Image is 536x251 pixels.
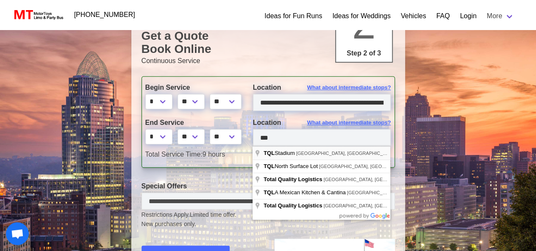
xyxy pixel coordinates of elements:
[264,150,296,156] span: Stadium
[296,151,498,156] span: [GEOGRAPHIC_DATA], [GEOGRAPHIC_DATA], [GEOGRAPHIC_DATA], [GEOGRAPHIC_DATA]
[69,6,140,23] a: [PHONE_NUMBER]
[264,176,322,182] span: Total Quality Logistics
[190,210,236,219] span: Limited time offer.
[264,163,275,169] span: TQL
[264,202,322,209] span: Total Quality Logistics
[264,189,275,196] span: TQL
[264,189,347,196] span: A Mexican Kitchen & Cantina
[307,83,391,92] span: What about intermediate stops?
[142,181,395,191] label: Special Offers
[145,118,240,128] label: End Service
[142,56,395,66] p: Continuous Service
[6,222,29,245] a: Open chat
[401,11,426,21] a: Vehicles
[253,119,281,126] span: Location
[145,83,240,93] label: Begin Service
[264,163,319,169] span: North Surface Lot
[460,11,476,21] a: Login
[339,48,389,58] p: Step 2 of 3
[142,220,395,229] span: New purchases only.
[142,29,395,56] h1: Get a Quote Book Online
[145,151,203,158] span: Total Service Time:
[12,9,64,21] img: MotorToys Logo
[264,11,322,21] a: Ideas for Fun Runs
[253,84,281,91] span: Location
[264,150,275,156] span: TQL
[332,11,391,21] a: Ideas for Weddings
[139,149,397,160] div: 9 hours
[436,11,450,21] a: FAQ
[142,211,395,229] small: Restrictions Apply.
[482,8,519,25] a: More
[319,164,521,169] span: [GEOGRAPHIC_DATA], [GEOGRAPHIC_DATA], [GEOGRAPHIC_DATA], [GEOGRAPHIC_DATA]
[323,203,474,208] span: [GEOGRAPHIC_DATA], [GEOGRAPHIC_DATA], [GEOGRAPHIC_DATA]
[307,119,391,127] span: What about intermediate stops?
